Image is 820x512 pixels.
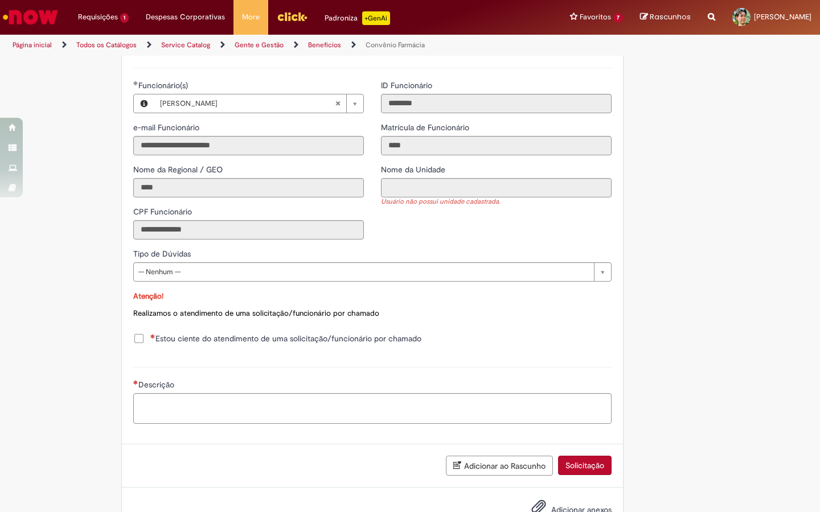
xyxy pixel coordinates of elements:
[76,40,137,49] a: Todos os Catálogos
[150,333,421,344] span: Estou ciente do atendimento de uma solicitação/funcionário por chamado
[160,94,335,113] span: [PERSON_NAME]
[381,80,434,90] span: Somente leitura - ID Funcionário
[133,380,138,385] span: Necessários
[381,164,448,175] span: Somente leitura - Nome da Unidade
[133,178,364,197] input: Nome da Regional / GEO
[133,308,379,318] span: Realizamos o atendimento de uma solicitação/funcionário por chamado
[325,11,390,25] div: Padroniza
[161,40,210,49] a: Service Catalog
[613,13,623,23] span: 7
[242,11,260,23] span: More
[235,40,284,49] a: Gente e Gestão
[366,40,425,49] a: Convênio Farmácia
[133,136,364,155] input: e-mail Funcionário
[381,94,612,113] input: ID Funcionário
[362,11,390,25] p: +GenAi
[146,11,225,23] span: Despesas Corporativas
[133,393,612,424] textarea: Descrição
[120,13,129,23] span: 1
[150,334,155,338] span: Necessários
[133,220,364,240] input: CPF Funcionário
[580,11,611,23] span: Favoritos
[78,11,118,23] span: Requisições
[329,94,346,113] abbr: Limpar campo Funcionário(s)
[133,249,193,259] span: Tipo de Dúvidas
[1,6,60,28] img: ServiceNow
[133,164,225,175] span: Somente leitura - Nome da Regional / GEO
[133,291,163,301] span: Atenção!
[650,11,691,22] span: Rascunhos
[446,456,553,476] button: Adicionar ao Rascunho
[640,12,691,23] a: Rascunhos
[277,8,307,25] img: click_logo_yellow_360x200.png
[754,12,811,22] span: [PERSON_NAME]
[558,456,612,475] button: Solicitação
[381,122,471,133] span: Somente leitura - Matrícula de Funcionário
[138,80,190,90] span: Necessários - Funcionário(s)
[138,379,177,390] span: Descrição
[134,94,154,113] button: Funcionário(s), Visualizar este registro Breno De Campos Alves
[9,35,538,56] ul: Trilhas de página
[381,136,612,155] input: Matrícula de Funcionário
[381,197,612,207] div: Usuário não possui unidade cadastrada.
[133,81,138,85] span: Obrigatório Preenchido
[13,40,52,49] a: Página inicial
[381,178,612,197] input: Nome da Unidade
[133,122,202,133] span: Somente leitura - e-mail Funcionário
[133,46,331,56] label: Digite abaixo o ID do funcionário que possui o benefício
[154,94,363,113] a: [PERSON_NAME]Limpar campo Funcionário(s)
[138,263,588,281] span: -- Nenhum --
[308,40,341,49] a: Benefícios
[133,207,194,217] span: Somente leitura - CPF Funcionário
